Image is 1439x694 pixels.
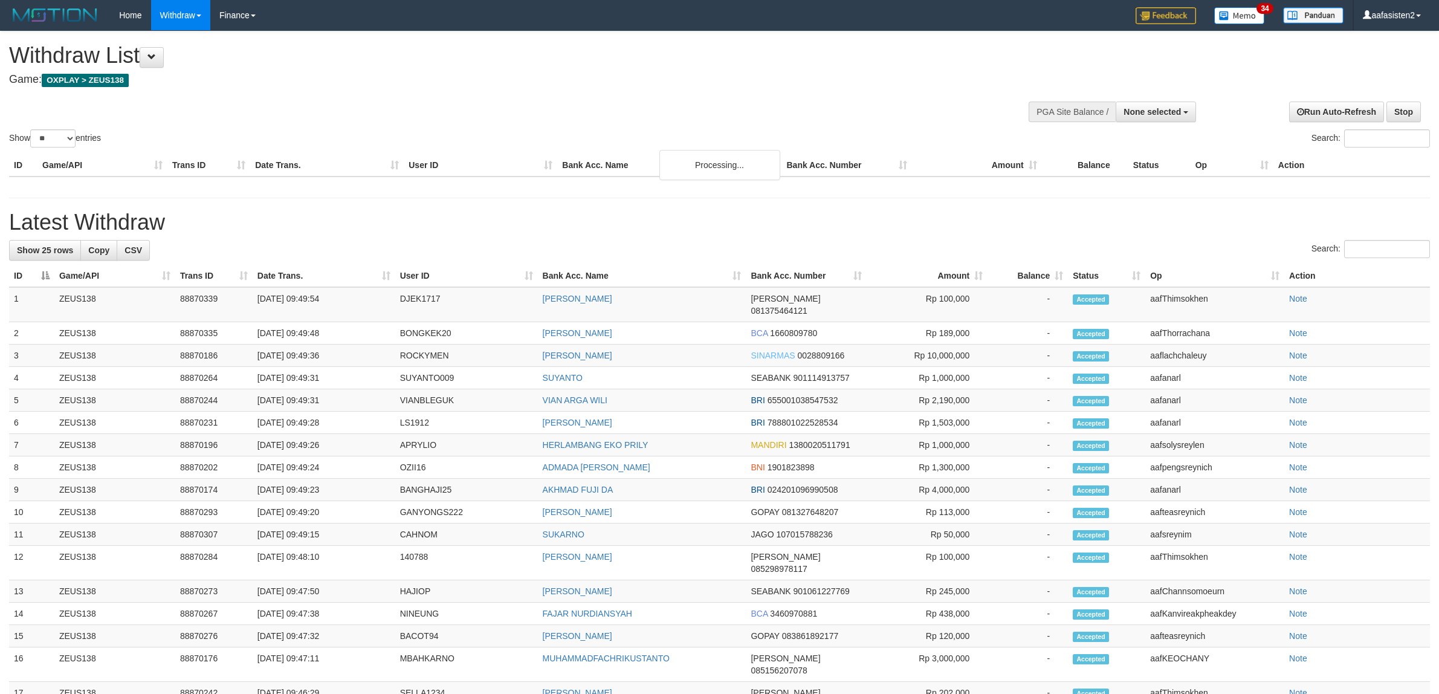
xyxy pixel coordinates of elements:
[1191,154,1273,177] th: Op
[988,580,1068,603] td: -
[175,546,253,580] td: 88870284
[175,322,253,345] td: 88870335
[988,456,1068,479] td: -
[746,265,867,287] th: Bank Acc. Number: activate to sort column ascending
[1145,546,1284,580] td: aafThimsokhen
[867,265,988,287] th: Amount: activate to sort column ascending
[751,552,820,562] span: [PERSON_NAME]
[543,609,632,618] a: FAJAR NURDIANSYAH
[395,647,538,682] td: MBAHKARNO
[1145,434,1284,456] td: aafsolysreylen
[54,345,175,367] td: ZEUS138
[395,524,538,546] td: CAHNOM
[175,479,253,501] td: 88870174
[1073,553,1109,563] span: Accepted
[1145,524,1284,546] td: aafsreynim
[175,265,253,287] th: Trans ID: activate to sort column ascending
[659,150,780,180] div: Processing...
[395,265,538,287] th: User ID: activate to sort column ascending
[751,351,795,360] span: SINARMAS
[988,287,1068,322] td: -
[988,389,1068,412] td: -
[54,412,175,434] td: ZEUS138
[253,287,395,322] td: [DATE] 09:49:54
[1289,653,1307,663] a: Note
[1289,395,1307,405] a: Note
[1289,485,1307,495] a: Note
[9,412,54,434] td: 6
[253,412,395,434] td: [DATE] 09:49:28
[37,154,167,177] th: Game/API
[54,625,175,647] td: ZEUS138
[1073,632,1109,642] span: Accepted
[751,586,791,596] span: SEABANK
[1145,389,1284,412] td: aafanarl
[543,462,650,472] a: ADMADA [PERSON_NAME]
[797,351,844,360] span: Copy 0028809166 to clipboard
[1145,265,1284,287] th: Op: activate to sort column ascending
[1073,294,1109,305] span: Accepted
[1073,654,1109,664] span: Accepted
[54,647,175,682] td: ZEUS138
[9,524,54,546] td: 11
[543,653,670,663] a: MUHAMMADFACHRIKUSTANTO
[253,524,395,546] td: [DATE] 09:49:15
[1289,351,1307,360] a: Note
[9,647,54,682] td: 16
[543,530,584,539] a: SUKARNO
[9,240,81,261] a: Show 25 rows
[1145,322,1284,345] td: aafThorrachana
[175,389,253,412] td: 88870244
[54,265,175,287] th: Game/API: activate to sort column ascending
[9,154,37,177] th: ID
[789,440,850,450] span: Copy 1380020511791 to clipboard
[1289,440,1307,450] a: Note
[988,647,1068,682] td: -
[1128,154,1191,177] th: Status
[867,580,988,603] td: Rp 245,000
[543,631,612,641] a: [PERSON_NAME]
[1073,609,1109,620] span: Accepted
[1073,374,1109,384] span: Accepted
[1289,586,1307,596] a: Note
[54,456,175,479] td: ZEUS138
[751,666,807,675] span: Copy 085156207078 to clipboard
[1145,580,1284,603] td: aafChannsomoeurn
[395,546,538,580] td: 140788
[395,625,538,647] td: BACOT94
[751,395,765,405] span: BRI
[1386,102,1421,122] a: Stop
[1145,603,1284,625] td: aafKanvireakpheakdey
[1073,530,1109,540] span: Accepted
[253,389,395,412] td: [DATE] 09:49:31
[1289,631,1307,641] a: Note
[867,345,988,367] td: Rp 10,000,000
[404,154,557,177] th: User ID
[9,129,101,148] label: Show entries
[9,580,54,603] td: 13
[867,456,988,479] td: Rp 1,300,000
[1145,625,1284,647] td: aafteasreynich
[253,322,395,345] td: [DATE] 09:49:48
[9,603,54,625] td: 14
[253,434,395,456] td: [DATE] 09:49:26
[751,294,820,303] span: [PERSON_NAME]
[9,389,54,412] td: 5
[1256,3,1273,14] span: 34
[751,440,786,450] span: MANDIRI
[543,586,612,596] a: [PERSON_NAME]
[1289,462,1307,472] a: Note
[988,412,1068,434] td: -
[543,485,613,495] a: AKHMAD FUJI DA
[1145,479,1284,501] td: aafanarl
[117,240,150,261] a: CSV
[395,501,538,524] td: GANYONGS222
[543,328,612,338] a: [PERSON_NAME]
[768,462,815,472] span: Copy 1901823898 to clipboard
[867,287,988,322] td: Rp 100,000
[768,418,838,427] span: Copy 788801022528534 to clipboard
[867,322,988,345] td: Rp 189,000
[54,524,175,546] td: ZEUS138
[395,603,538,625] td: NINEUNG
[1273,154,1430,177] th: Action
